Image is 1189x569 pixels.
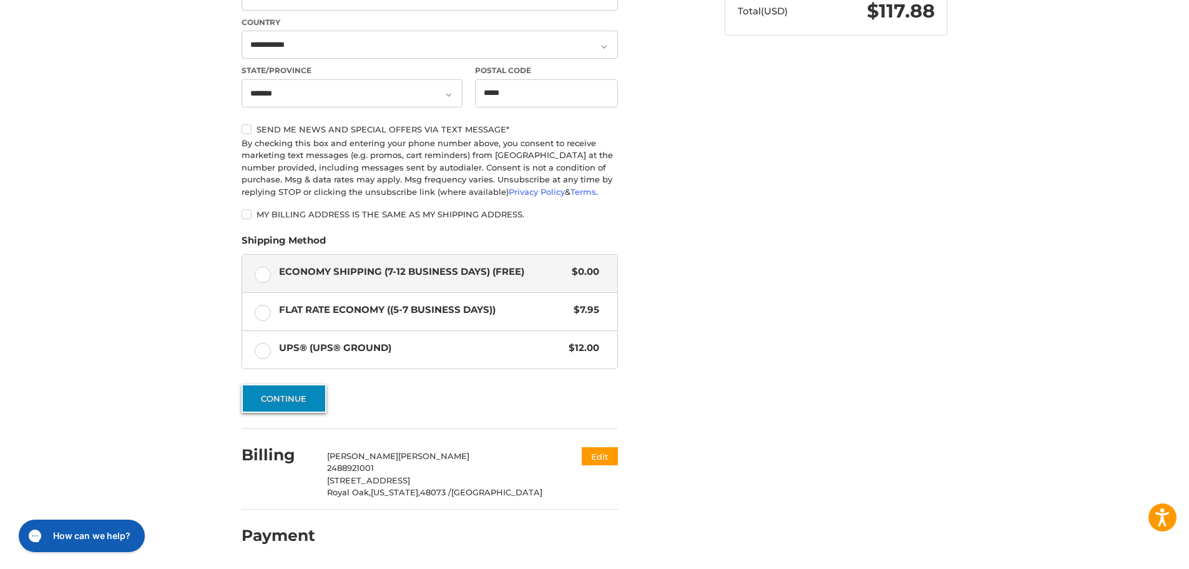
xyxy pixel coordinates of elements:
[279,341,563,355] span: UPS® (UPS® Ground)
[242,234,326,254] legend: Shipping Method
[509,187,565,197] a: Privacy Policy
[475,65,619,76] label: Postal Code
[570,187,596,197] a: Terms
[738,5,788,17] span: Total (USD)
[582,447,618,465] button: Edit
[279,303,568,317] span: Flat Rate Economy ((5-7 Business Days))
[327,451,398,461] span: [PERSON_NAME]
[327,463,374,473] span: 2488921001
[327,475,410,485] span: [STREET_ADDRESS]
[451,487,542,497] span: [GEOGRAPHIC_DATA]
[420,487,451,497] span: 48073 /
[242,137,618,199] div: By checking this box and entering your phone number above, you consent to receive marketing text ...
[242,65,462,76] label: State/Province
[371,487,420,497] span: [US_STATE],
[242,526,315,545] h2: Payment
[565,265,599,279] span: $0.00
[12,515,149,557] iframe: Gorgias live chat messenger
[242,209,618,219] label: My billing address is the same as my shipping address.
[327,487,371,497] span: Royal Oak,
[398,451,469,461] span: [PERSON_NAME]
[242,17,618,28] label: Country
[242,384,326,413] button: Continue
[562,341,599,355] span: $12.00
[567,303,599,317] span: $7.95
[279,265,566,279] span: Economy Shipping (7-12 Business Days) (Free)
[242,124,618,134] label: Send me news and special offers via text message*
[242,445,315,465] h2: Billing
